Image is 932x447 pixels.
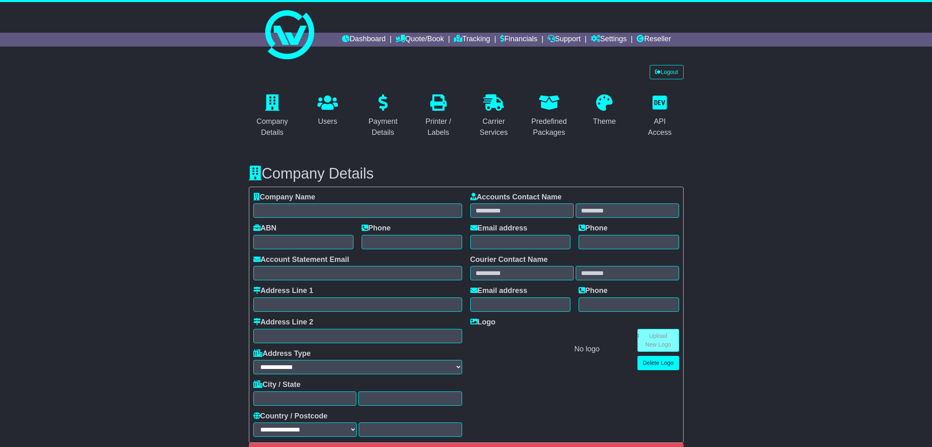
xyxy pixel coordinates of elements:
[415,92,462,141] a: Printer / Labels
[591,33,627,47] a: Settings
[396,33,444,47] a: Quote/Book
[548,33,581,47] a: Support
[579,224,608,233] label: Phone
[588,92,621,130] a: Theme
[249,92,296,141] a: Company Details
[574,345,600,353] span: No logo
[254,116,291,138] div: Company Details
[579,286,608,295] label: Phone
[420,116,457,138] div: Printer / Labels
[253,255,349,264] label: Account Statement Email
[253,380,301,389] label: City / State
[525,92,573,141] a: Predefined Packages
[637,33,671,47] a: Reseller
[362,224,391,233] label: Phone
[470,224,527,233] label: Email address
[470,193,562,202] label: Accounts Contact Name
[637,329,679,352] a: Upload New Logo
[636,92,684,141] a: API Access
[365,116,402,138] div: Payment Details
[470,92,518,141] a: Carrier Services
[650,65,684,79] a: Logout
[637,356,679,370] a: Delete Logo
[253,193,315,202] label: Company Name
[253,224,277,233] label: ABN
[312,92,343,130] a: Users
[470,286,527,295] label: Email address
[531,116,568,138] div: Predefined Packages
[253,412,328,421] label: Country / Postcode
[342,33,386,47] a: Dashboard
[470,318,496,327] label: Logo
[641,116,678,138] div: API Access
[454,33,490,47] a: Tracking
[317,116,338,127] div: Users
[249,165,684,182] h3: Company Details
[470,255,548,264] label: Courier Contact Name
[253,349,311,358] label: Address Type
[360,92,407,141] a: Payment Details
[253,286,313,295] label: Address Line 1
[500,33,537,47] a: Financials
[253,318,313,327] label: Address Line 2
[593,116,616,127] div: Theme
[476,116,512,138] div: Carrier Services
